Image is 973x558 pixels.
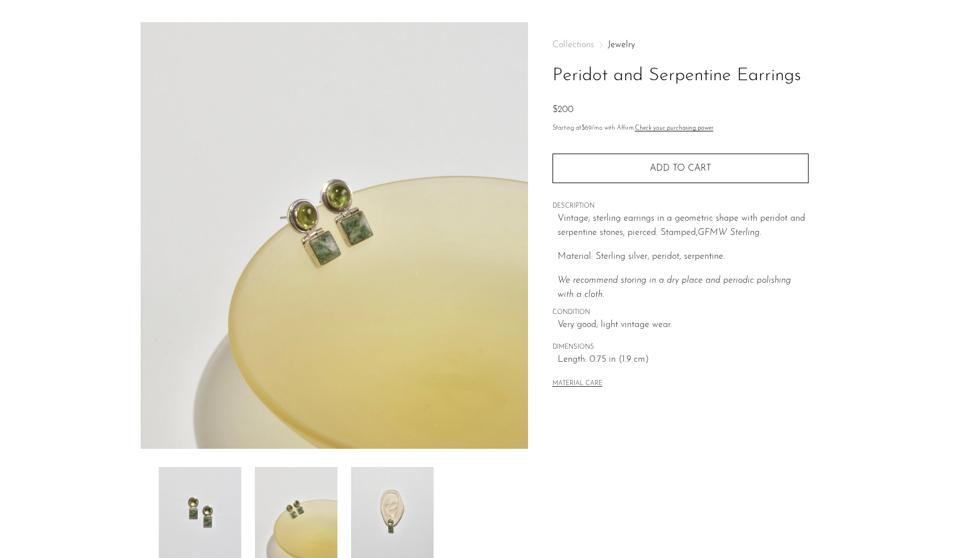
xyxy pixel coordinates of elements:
[553,61,809,90] h1: Peridot and Serpentine Earrings
[698,228,761,237] em: GFMW Sterling.
[553,380,603,388] button: MATERIAL CARE
[558,250,809,264] p: Material: Sterling silver, peridot, serpentine.
[582,125,592,131] span: $69
[351,467,434,558] img: Peridot and Serpentine Earrings
[608,40,635,49] a: Jewelry
[553,342,809,353] span: DIMENSIONS
[553,123,809,134] p: Starting at /mo with Affirm.
[159,467,241,558] img: Peridot and Serpentine Earrings
[141,22,528,449] img: Peridot and Serpentine Earrings
[553,154,809,183] button: Add to cart
[558,318,809,333] span: Very good; light vintage wear.
[553,105,574,114] span: $200
[635,125,714,131] a: Check your purchasing power - Learn more about Affirm Financing (opens in modal)
[553,40,594,49] span: Collections
[553,40,809,49] nav: Breadcrumbs
[553,201,809,212] span: DESCRIPTION
[558,276,791,300] i: We recommend storing in a dry place and periodic polishing with a cloth.
[558,353,809,367] span: Length: 0.75 in (1.9 cm)
[553,308,809,318] span: CONDITION
[558,212,809,241] p: Vintage, sterling earrings in a geometric shape with peridot and serpentine stones, pierced. Stam...
[650,164,711,173] span: Add to cart
[255,467,337,558] img: Peridot and Serpentine Earrings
